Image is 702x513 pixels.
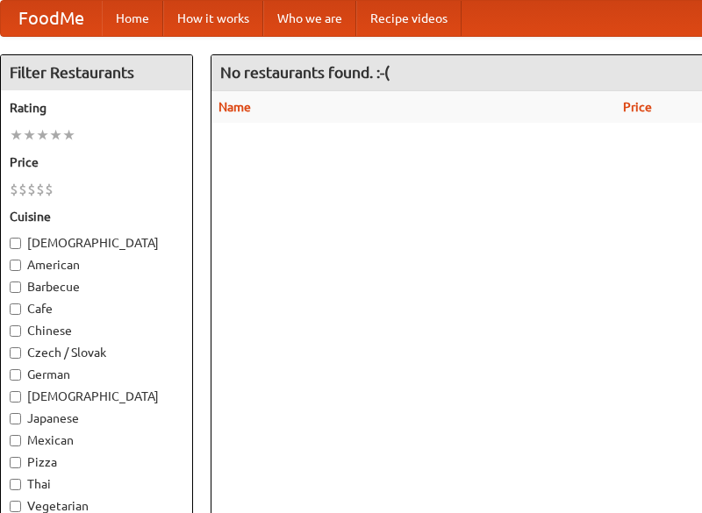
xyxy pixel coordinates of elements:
a: Who we are [263,1,356,36]
input: Vegetarian [10,501,21,512]
li: ★ [10,125,23,145]
a: FoodMe [1,1,102,36]
input: German [10,369,21,381]
li: $ [45,180,54,199]
a: How it works [163,1,263,36]
input: Mexican [10,435,21,446]
label: [DEMOGRAPHIC_DATA] [10,234,183,252]
input: Thai [10,479,21,490]
li: $ [18,180,27,199]
label: [DEMOGRAPHIC_DATA] [10,388,183,405]
h5: Cuisine [10,208,183,225]
li: ★ [49,125,62,145]
li: ★ [23,125,36,145]
ng-pluralize: No restaurants found. :-( [220,64,390,81]
a: Recipe videos [356,1,462,36]
li: $ [36,180,45,199]
label: Czech / Slovak [10,344,183,361]
a: Name [218,100,251,114]
label: Japanese [10,410,183,427]
label: Pizza [10,453,183,471]
li: $ [27,180,36,199]
label: Mexican [10,431,183,449]
input: Japanese [10,413,21,424]
input: Pizza [10,457,21,468]
h4: Filter Restaurants [1,55,192,90]
label: Thai [10,475,183,493]
label: Cafe [10,300,183,317]
label: Barbecue [10,278,183,296]
input: Czech / Slovak [10,347,21,359]
a: Price [623,100,652,114]
a: Home [102,1,163,36]
label: American [10,256,183,274]
li: ★ [62,125,75,145]
h5: Rating [10,99,183,117]
input: [DEMOGRAPHIC_DATA] [10,238,21,249]
input: Cafe [10,303,21,315]
li: $ [10,180,18,199]
label: Chinese [10,322,183,339]
li: ★ [36,125,49,145]
input: [DEMOGRAPHIC_DATA] [10,391,21,403]
input: Barbecue [10,281,21,293]
input: American [10,260,21,271]
input: Chinese [10,325,21,337]
label: German [10,366,183,383]
h5: Price [10,153,183,171]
